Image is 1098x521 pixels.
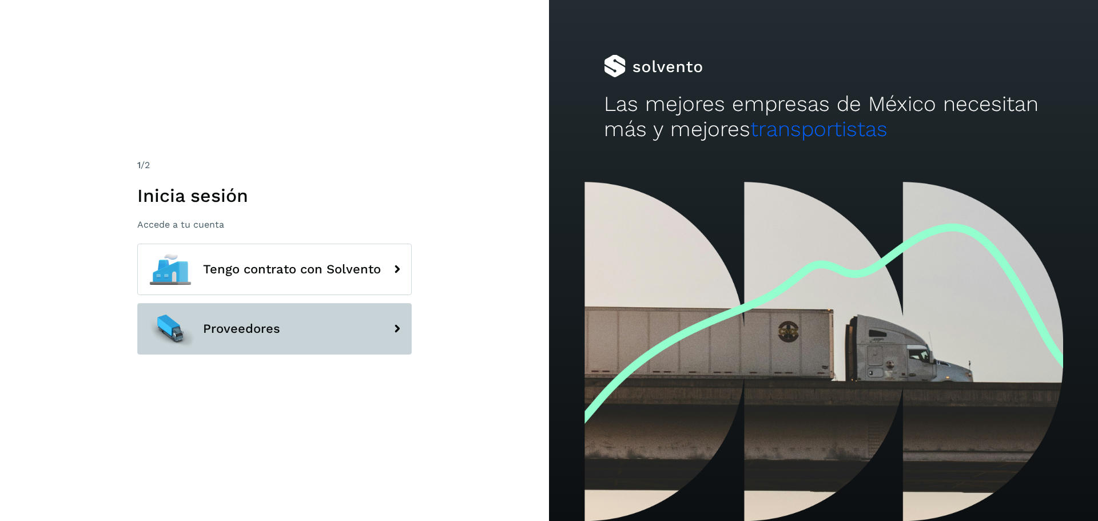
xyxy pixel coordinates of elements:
[137,244,412,295] button: Tengo contrato con Solvento
[137,219,412,230] p: Accede a tu cuenta
[604,92,1043,142] h2: Las mejores empresas de México necesitan más y mejores
[750,117,888,141] span: transportistas
[203,322,280,336] span: Proveedores
[137,158,412,172] div: /2
[137,185,412,206] h1: Inicia sesión
[203,263,381,276] span: Tengo contrato con Solvento
[137,160,141,170] span: 1
[137,303,412,355] button: Proveedores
